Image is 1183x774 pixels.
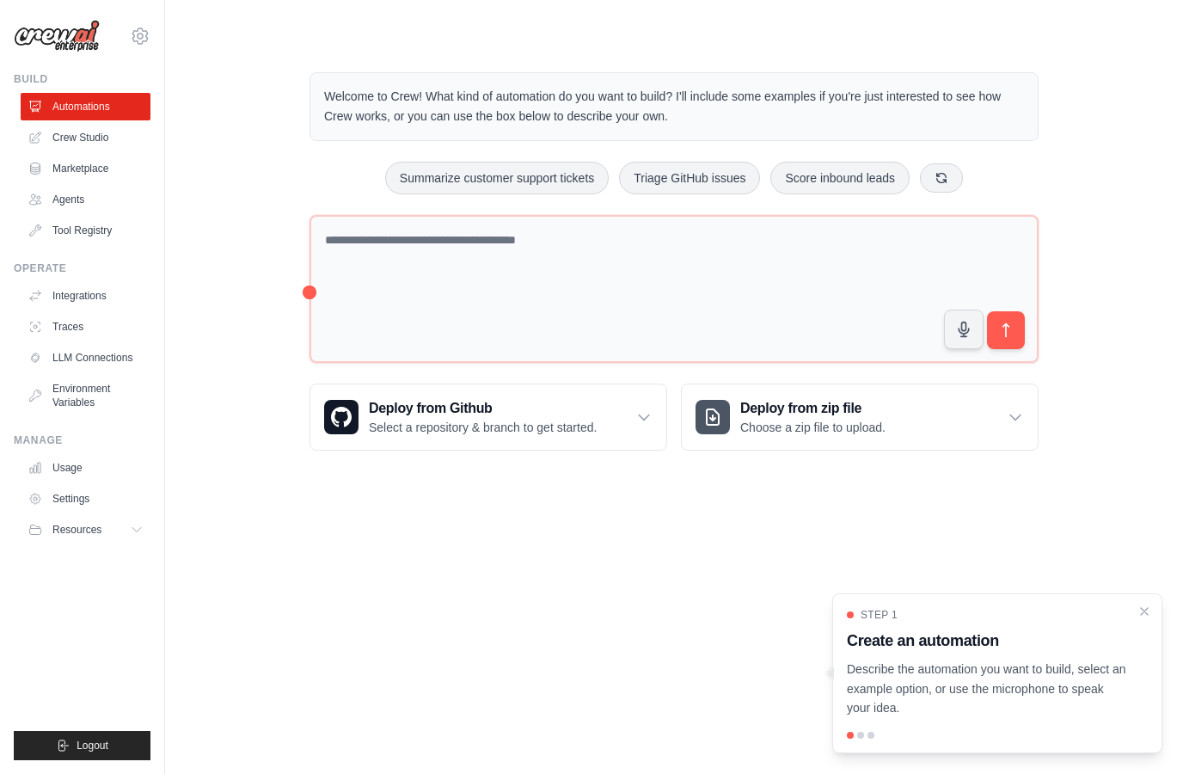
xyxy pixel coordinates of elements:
[740,419,886,436] p: Choose a zip file to upload.
[861,608,898,622] span: Step 1
[21,454,150,482] a: Usage
[770,162,910,194] button: Score inbound leads
[21,155,150,182] a: Marketplace
[21,217,150,244] a: Tool Registry
[14,731,150,760] button: Logout
[847,629,1127,653] h3: Create an automation
[21,313,150,341] a: Traces
[21,186,150,213] a: Agents
[52,523,101,537] span: Resources
[21,485,150,513] a: Settings
[21,93,150,120] a: Automations
[21,282,150,310] a: Integrations
[619,162,760,194] button: Triage GitHub issues
[21,344,150,372] a: LLM Connections
[324,87,1024,126] p: Welcome to Crew! What kind of automation do you want to build? I'll include some examples if you'...
[369,419,597,436] p: Select a repository & branch to get started.
[369,398,597,419] h3: Deploy from Github
[14,20,100,52] img: Logo
[14,261,150,275] div: Operate
[847,660,1127,718] p: Describe the automation you want to build, select an example option, or use the microphone to spe...
[77,739,108,752] span: Logout
[21,375,150,416] a: Environment Variables
[21,516,150,544] button: Resources
[740,398,886,419] h3: Deploy from zip file
[21,124,150,151] a: Crew Studio
[385,162,609,194] button: Summarize customer support tickets
[14,72,150,86] div: Build
[14,433,150,447] div: Manage
[1137,605,1151,618] button: Close walkthrough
